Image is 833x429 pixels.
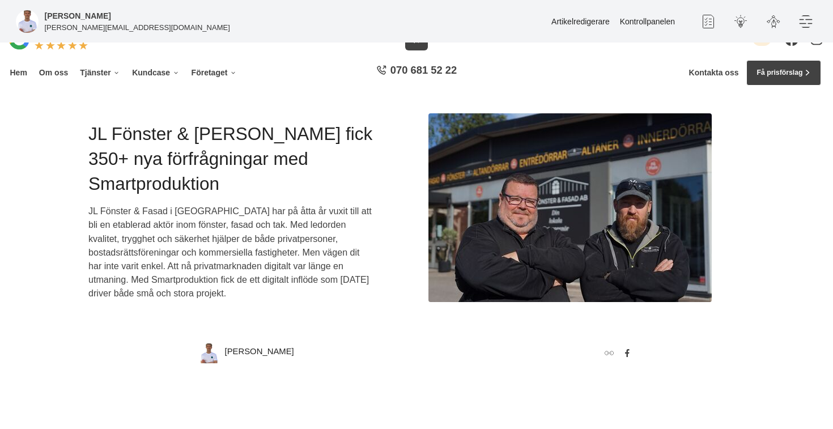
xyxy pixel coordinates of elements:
[689,68,739,78] a: Kontakta oss
[602,346,616,360] a: Kopiera länk
[88,204,374,300] p: JL Fönster & Fasad i [GEOGRAPHIC_DATA] har på åtta år vuxit till att bli en etablerad aktör inom ...
[623,349,632,358] svg: Facebook
[130,60,181,86] a: Kundcase
[428,113,712,302] img: Bild till JL Fönster & Fasad fick 350+ nya förfrågningar med Smartproduktion
[8,60,29,86] a: Hem
[372,63,461,83] a: 070 681 52 22
[225,345,294,361] h5: [PERSON_NAME]
[620,346,634,360] a: Dela på Facebook
[390,63,457,78] span: 070 681 52 22
[199,343,219,363] img: Fredrik Weberbauer
[620,17,675,26] a: Kontrollpanelen
[78,60,122,86] a: Tjänster
[45,22,230,33] p: [PERSON_NAME][EMAIL_ADDRESS][DOMAIN_NAME]
[16,10,39,33] img: foretagsbild-pa-smartproduktion-en-webbyraer-i-dalarnas-lan.png
[746,60,821,86] a: Få prisförslag
[756,67,802,78] span: Få prisförslag
[189,60,239,86] a: Företaget
[37,60,70,86] a: Om oss
[551,17,610,26] a: Artikelredigerare
[88,121,405,204] h1: JL Fönster & [PERSON_NAME] fick 350+ nya förfrågningar med Smartproduktion
[45,10,111,22] h5: Administratör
